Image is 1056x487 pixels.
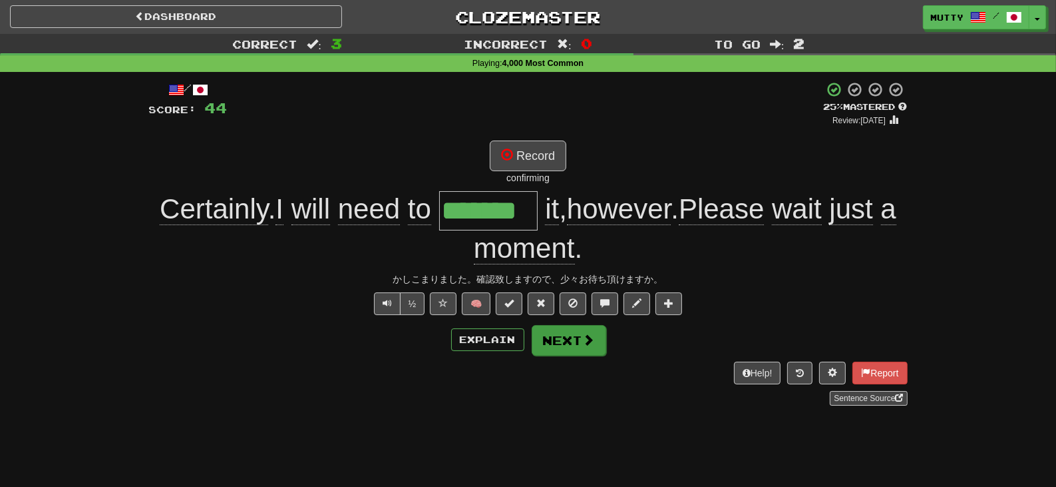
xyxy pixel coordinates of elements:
[824,101,844,112] span: 25 %
[993,11,999,20] span: /
[307,39,321,50] span: :
[557,39,572,50] span: :
[291,193,330,225] span: will
[408,193,431,225] span: to
[232,37,297,51] span: Correct
[430,292,456,315] button: Favorite sentence (alt+f)
[832,116,886,125] small: Review: [DATE]
[567,193,671,225] span: however
[714,37,761,51] span: To go
[655,292,682,315] button: Add to collection (alt+a)
[160,193,439,225] span: .
[770,39,785,50] span: :
[545,193,559,225] span: it
[462,292,490,315] button: 🧠
[362,5,694,29] a: Clozemaster
[930,11,964,23] span: mutty
[923,5,1029,29] a: mutty /
[734,362,781,384] button: Help!
[581,35,592,51] span: 0
[881,193,896,225] span: a
[149,272,908,286] div: かしこまりました。確認致しますので、少々お待ち頂けますか。
[772,193,822,225] span: wait
[532,325,606,356] button: Next
[474,233,575,264] span: moment
[829,193,872,225] span: just
[490,141,566,171] button: Record
[149,81,228,98] div: /
[824,101,908,113] div: Mastered
[10,5,342,28] a: Dashboard
[400,292,425,315] button: ½
[205,99,228,116] span: 44
[149,171,908,185] div: confirming
[592,292,618,315] button: Discuss sentence (alt+u)
[787,362,812,384] button: Round history (alt+y)
[474,193,896,264] span: , . .
[338,193,400,225] span: need
[451,328,524,351] button: Explain
[502,59,584,68] strong: 4,000 Most Common
[852,362,907,384] button: Report
[623,292,650,315] button: Edit sentence (alt+d)
[830,391,907,406] a: Sentence Source
[275,193,283,225] span: I
[374,292,401,315] button: Play sentence audio (ctl+space)
[496,292,522,315] button: Set this sentence to 100% Mastered (alt+m)
[371,292,425,315] div: Text-to-speech controls
[679,193,764,225] span: Please
[464,37,548,51] span: Incorrect
[149,104,197,115] span: Score:
[528,292,554,315] button: Reset to 0% Mastered (alt+r)
[560,292,586,315] button: Ignore sentence (alt+i)
[794,35,805,51] span: 2
[160,193,268,225] span: Certainly
[331,35,342,51] span: 3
